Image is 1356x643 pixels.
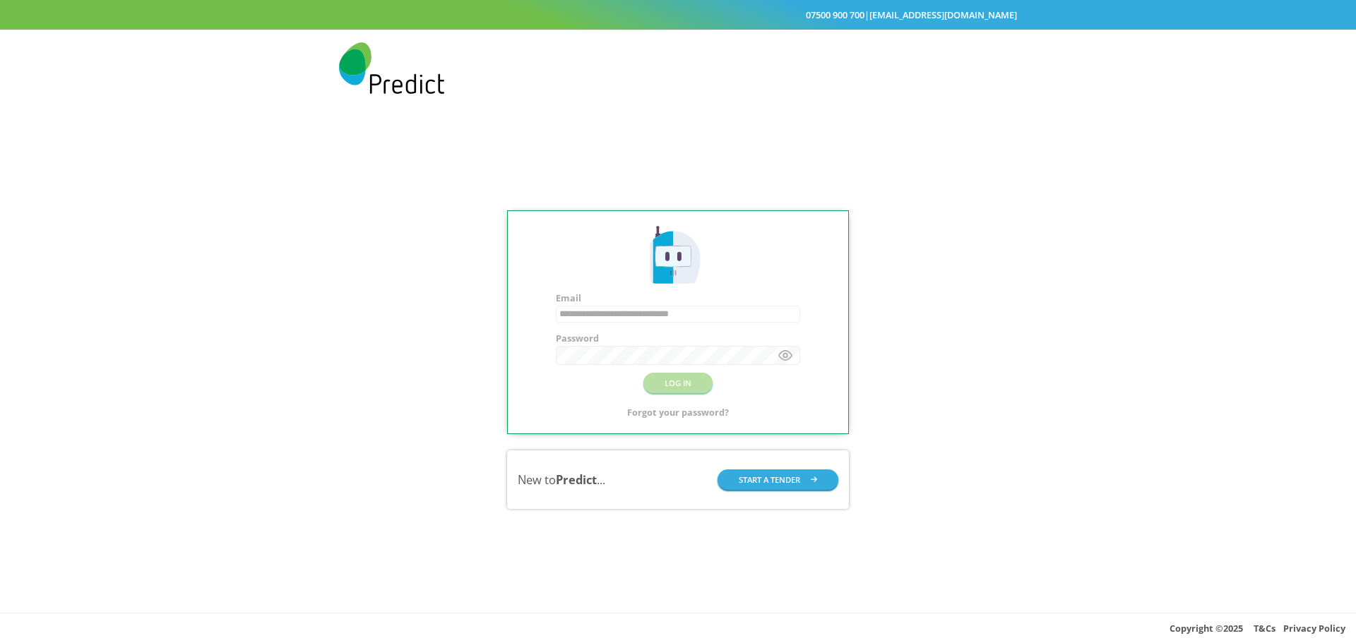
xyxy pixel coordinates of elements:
img: Predict Mobile [646,224,710,288]
h4: Email [556,293,800,304]
a: T&Cs [1254,622,1275,635]
a: Privacy Policy [1283,622,1345,635]
img: Predict Mobile [339,42,444,94]
a: [EMAIL_ADDRESS][DOMAIN_NAME] [869,8,1017,21]
a: Forgot your password? [627,404,729,421]
div: New to ... [518,471,605,488]
a: 07500 900 700 [806,8,864,21]
button: LOG IN [643,373,713,393]
button: START A TENDER [718,469,839,490]
h4: Password [556,333,800,344]
b: Predict [556,471,597,488]
div: | [339,6,1017,23]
